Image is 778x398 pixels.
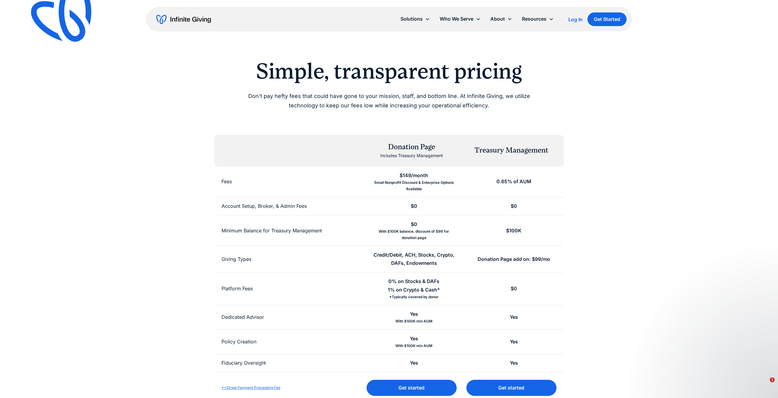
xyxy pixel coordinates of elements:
a: Get started [466,380,556,396]
a: home [156,15,211,24]
div: About [490,15,505,23]
div: Yes [410,335,418,343]
div: Policy Creation [222,338,256,346]
div: $0 [511,202,517,210]
div: About [485,12,517,25]
div: Platform Fees [222,285,253,293]
a: *+Stripe Payment Processing Fee [222,385,280,390]
div: $0 [511,285,517,293]
div: Minimum Balance for Treasury Management [222,227,322,235]
div: Fiduciary Oversight [222,359,266,367]
div: Log In [568,17,583,22]
iframe: Intercom live chat [757,377,772,392]
div: Yes [510,359,518,367]
div: 0.65% of AUM [496,177,531,186]
div: Solutions [396,12,435,25]
span: 1 [770,377,775,382]
div: Resources [517,12,559,25]
div: Yes [410,359,418,367]
div: Resources [522,15,546,23]
div: 0% on Stocks & DAFs 1% on Crypto & Cash* [388,277,440,294]
p: Don't pay hefty fees that could have gone to your mission, staff, and bottom line. At Infinite Gi... [234,92,544,110]
div: Donation Page [380,142,443,152]
div: Yes [410,310,418,318]
div: Small Nonprofit Discount & Enterprise Options Available [371,180,457,192]
a: Get Started [587,12,627,26]
div: Dedicated Advisor [222,313,264,321]
div: Includes Treasury Management [380,152,443,159]
a: Log In [568,16,583,23]
div: With $100K min AUM [395,318,432,324]
div: Credit/Debit, ACH, Stocks, Crypto, DAFs, Endowments [371,251,457,267]
a: Get started [367,380,457,396]
div: Account Setup, Broker, & Admin Fees [222,202,307,210]
div: *Typically covered by donor [389,294,438,300]
div: $100K [506,227,521,235]
div: With $100K balance, discount of $99 for donation page [371,228,457,241]
div: Fees [222,177,232,186]
div: Who We Serve [435,12,485,25]
div: Donation Page add on: $99/mo [478,255,550,263]
div: Yes [510,338,518,346]
div: With $100K min AUM [395,343,432,349]
div: Yes [510,313,518,321]
div: Who We Serve [440,15,473,23]
div: $0 [411,220,417,228]
div: Giving Types [222,255,251,263]
div: Treasury Management [475,145,548,156]
h2: Simple, transparent pricing [234,58,544,84]
div: $0 [411,202,417,210]
div: $149/month [400,171,428,180]
div: Solutions [401,15,423,23]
